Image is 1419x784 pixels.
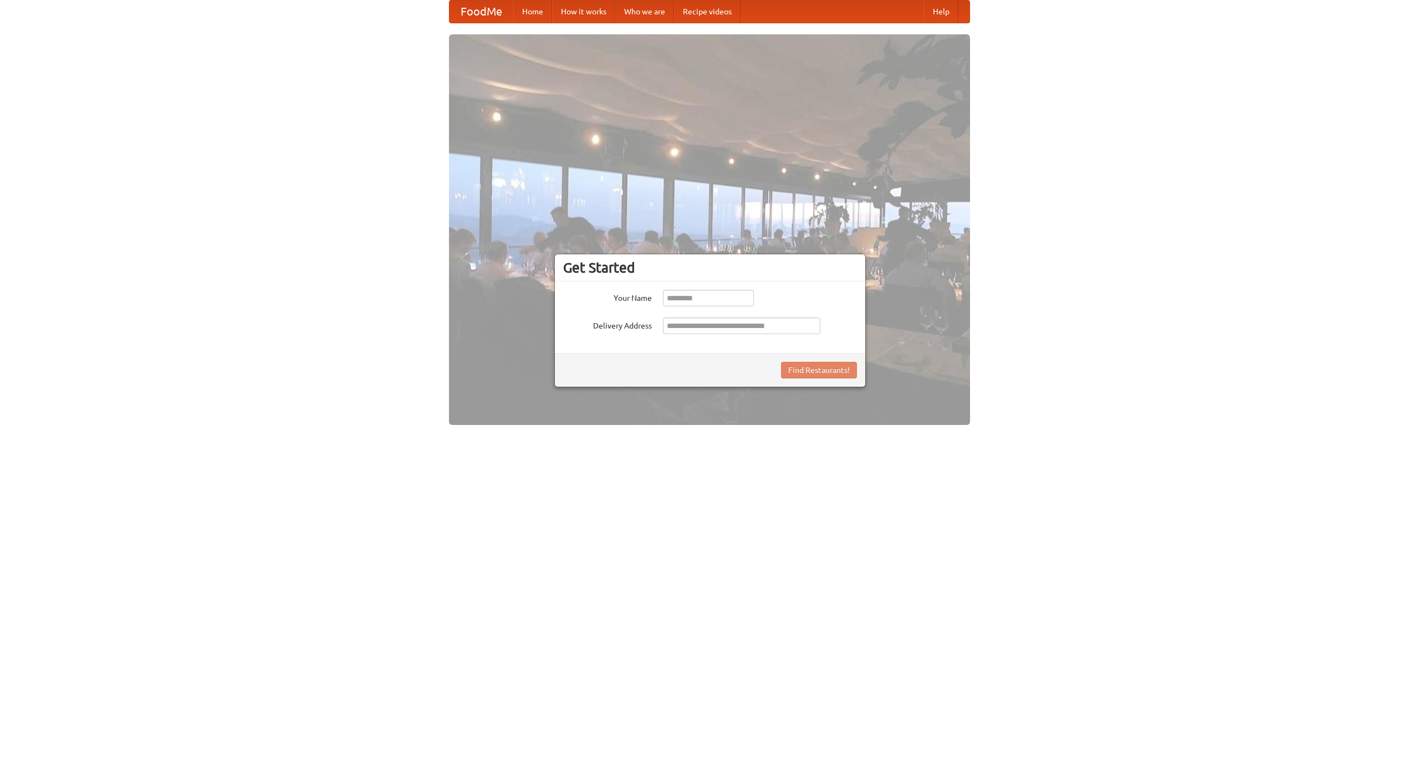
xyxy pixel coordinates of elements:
a: How it works [552,1,615,23]
label: Your Name [563,290,652,304]
a: Who we are [615,1,674,23]
label: Delivery Address [563,317,652,331]
button: Find Restaurants! [781,362,857,378]
a: Home [513,1,552,23]
a: FoodMe [450,1,513,23]
a: Help [924,1,958,23]
a: Recipe videos [674,1,741,23]
h3: Get Started [563,259,857,276]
